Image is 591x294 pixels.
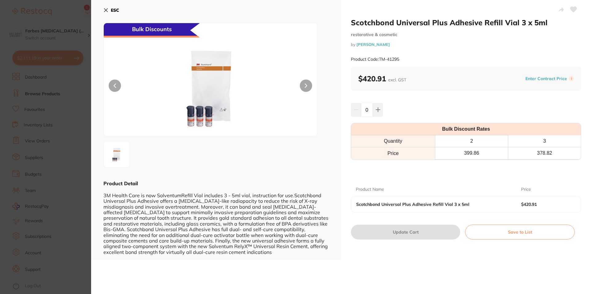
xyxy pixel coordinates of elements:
span: excl. GST [388,77,406,83]
p: Price [521,186,531,193]
div: 3M Health Care is now SolventumRefill Vial includes 3 - 5ml vial, instruction for use.Scotchbond ... [103,187,329,255]
b: Product Detail [103,180,138,186]
label: i [569,76,574,81]
th: 3 [508,135,581,147]
button: ESC [103,5,119,15]
button: Enter Contract Price [524,76,569,82]
b: $420.91 [358,74,406,83]
b: Scotchbond Universal Plus Adhesive Refill Vial 3 x 5ml [356,202,505,207]
img: LmpwZw [147,39,275,136]
h2: Scotchbond Universal Plus Adhesive Refill Vial 3 x 5ml [351,18,581,27]
td: Price [351,147,435,159]
div: Bulk Discounts [104,23,200,38]
small: by [351,42,581,47]
th: Bulk Discount Rates [351,123,581,135]
a: [PERSON_NAME] [356,42,390,47]
th: 399.86 [435,147,508,159]
button: Update Cart [351,225,460,239]
th: 378.82 [508,147,581,159]
th: 2 [435,135,508,147]
small: restorative & cosmetic [351,32,581,37]
b: $420.91 [521,202,571,207]
button: Save to List [465,225,575,239]
p: Product Name [356,186,384,193]
th: Quantity [351,135,435,147]
small: Product Code: TM-41295 [351,57,399,62]
b: ESC [111,7,119,13]
img: LmpwZw [106,143,128,165]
